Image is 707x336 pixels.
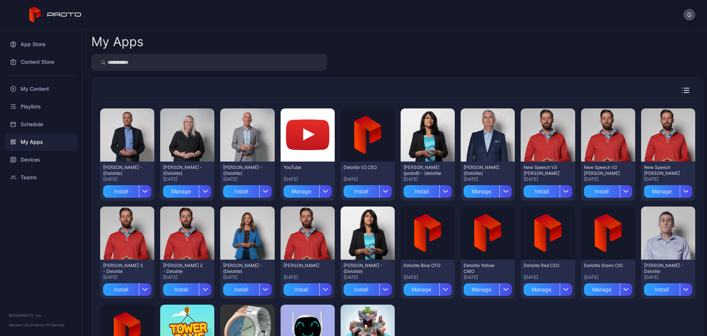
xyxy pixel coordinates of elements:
[683,9,695,21] button: G
[103,283,139,296] div: Install
[404,274,452,280] div: [DATE]
[163,263,204,274] div: Jay 2 - Deloitte
[524,263,564,269] div: Deloitte Red CEO
[344,176,392,182] div: [DATE]
[4,133,78,151] a: My Apps
[223,176,271,182] div: [DATE]
[4,169,78,186] a: Teams
[4,98,78,115] a: Playlists
[464,263,504,274] div: Deloitte Yellow CMO
[584,274,632,280] div: [DATE]
[404,263,444,269] div: Deloitte Blue CFO
[404,185,439,198] div: Install
[223,164,264,176] div: Nicolai Andersen - (Deloitte)
[644,164,685,176] div: New Speech Jay
[103,263,144,274] div: Jay 3 - Deloitte
[524,280,572,296] button: Manage
[584,263,625,269] div: Deloitte Green CIO
[34,323,64,327] a: Terms Of Service
[644,176,692,182] div: [DATE]
[284,274,332,280] div: [DATE]
[103,185,139,198] div: Install
[9,323,34,327] span: Version 1.13.0 •
[223,283,259,296] div: Install
[103,182,151,198] button: Install
[404,280,452,296] button: Manage
[284,182,332,198] button: Manage
[584,176,632,182] div: [DATE]
[344,283,379,296] div: Install
[9,312,73,318] div: © 2025 PROTO, Inc.
[584,280,632,296] button: Manage
[524,185,559,198] div: Install
[4,35,78,53] a: App Store
[464,185,499,198] div: Manage
[163,164,204,176] div: Heather Stockton - (Deloitte)
[524,164,564,176] div: New Speech V3 Jay
[644,185,680,198] div: Manage
[404,283,439,296] div: Manage
[404,176,452,182] div: [DATE]
[464,280,512,296] button: Manage
[4,151,78,169] a: Devices
[103,280,151,296] button: Install
[644,283,680,296] div: Install
[284,185,319,198] div: Manage
[223,280,271,296] button: Install
[163,274,211,280] div: [DATE]
[464,164,504,176] div: Jason G - (Deloitte)
[103,274,151,280] div: [DATE]
[163,182,211,198] button: Manage
[163,280,211,296] button: Install
[223,274,271,280] div: [DATE]
[284,280,332,296] button: Install
[163,176,211,182] div: [DATE]
[103,164,144,176] div: Nitin Mittal - (Deloitte)
[284,263,324,269] div: Jay - Deloitte
[404,182,452,198] button: Install
[644,274,692,280] div: [DATE]
[524,274,572,280] div: [DATE]
[344,263,384,274] div: Beena Ammanath - (Deloitte)
[163,185,199,198] div: Manage
[163,283,199,296] div: Install
[284,176,332,182] div: [DATE]
[584,283,620,296] div: Manage
[344,185,379,198] div: Install
[223,182,271,198] button: Install
[644,263,685,274] div: Jim Rowan - Deloitte
[223,185,259,198] div: Install
[344,182,392,198] button: Install
[344,274,392,280] div: [DATE]
[4,53,78,71] a: Content Store
[344,280,392,296] button: Install
[284,283,319,296] div: Install
[644,182,692,198] button: Manage
[584,182,632,198] button: Install
[464,176,512,182] div: [DATE]
[4,80,78,98] a: My Content
[103,176,151,182] div: [DATE]
[644,280,692,296] button: Install
[524,176,572,182] div: [DATE]
[464,274,512,280] div: [DATE]
[524,283,559,296] div: Manage
[223,263,264,274] div: Kim Christfort - (Deloitte)
[91,35,144,48] div: My Apps
[464,283,499,296] div: Manage
[464,182,512,198] button: Manage
[584,185,620,198] div: Install
[584,164,625,176] div: New Speech V2 Jay
[404,164,444,176] div: Beena (proto6) - (deloitte
[344,164,384,170] div: Deloitte V2 CEO
[4,115,78,133] a: Schedule
[284,164,324,170] div: YouTube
